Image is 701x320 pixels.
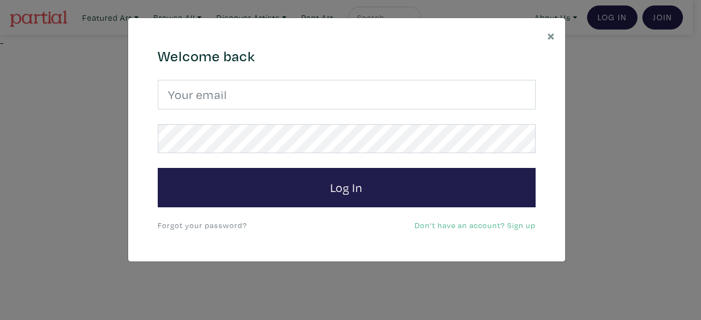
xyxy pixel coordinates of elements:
[158,220,247,230] a: Forgot your password?
[547,26,555,45] span: ×
[158,80,536,109] input: Your email
[537,18,565,53] button: Close
[158,48,536,65] h4: Welcome back
[158,168,536,207] button: Log In
[415,220,536,230] a: Don't have an account? Sign up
